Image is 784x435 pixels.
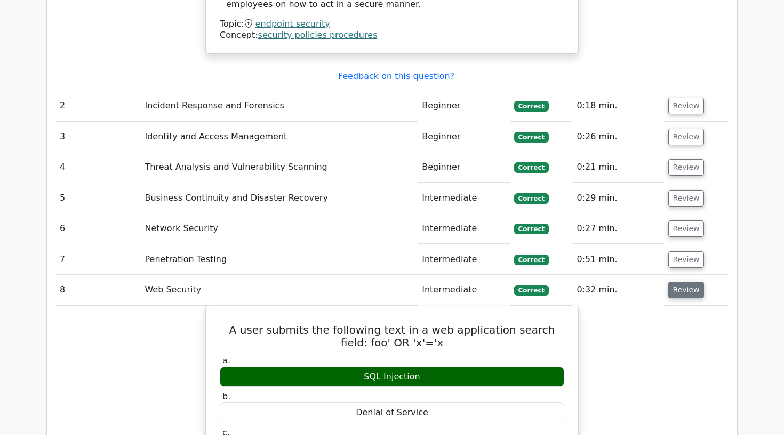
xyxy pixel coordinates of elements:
button: Review [668,251,705,268]
span: Correct [514,101,549,112]
td: 2 [55,91,140,121]
td: 0:21 min. [572,152,663,183]
a: security policies procedures [258,30,378,40]
span: Correct [514,255,549,265]
h5: A user submits the following text in a web application search field: foo' OR 'x'='x [219,323,565,349]
td: Beginner [418,122,509,152]
td: Intermediate [418,213,509,244]
span: b. [222,391,230,401]
td: 7 [55,244,140,275]
td: 0:27 min. [572,213,663,244]
span: Correct [514,224,549,234]
td: Beginner [418,91,509,121]
td: Threat Analysis and Vulnerability Scanning [140,152,418,183]
td: Intermediate [418,244,509,275]
td: 3 [55,122,140,152]
td: 4 [55,152,140,183]
td: Business Continuity and Disaster Recovery [140,183,418,213]
div: Denial of Service [220,402,564,423]
button: Review [668,129,705,145]
td: 0:18 min. [572,91,663,121]
a: endpoint security [255,19,330,29]
button: Review [668,159,705,176]
td: Intermediate [418,275,509,305]
td: 8 [55,275,140,305]
div: Concept: [220,30,564,41]
div: Topic: [220,19,564,30]
td: 0:29 min. [572,183,663,213]
span: a. [222,355,230,366]
td: 6 [55,213,140,244]
td: 0:51 min. [572,244,663,275]
button: Review [668,98,705,114]
td: Intermediate [418,183,509,213]
span: Correct [514,132,549,143]
td: 5 [55,183,140,213]
span: Correct [514,285,549,296]
button: Review [668,220,705,237]
button: Review [668,190,705,207]
a: Feedback on this question? [338,71,454,81]
td: Incident Response and Forensics [140,91,418,121]
td: 0:26 min. [572,122,663,152]
td: 0:32 min. [572,275,663,305]
td: Beginner [418,152,509,183]
td: Penetration Testing [140,244,418,275]
td: Network Security [140,213,418,244]
button: Review [668,282,705,298]
td: Web Security [140,275,418,305]
span: Correct [514,162,549,173]
td: Identity and Access Management [140,122,418,152]
span: Correct [514,193,549,204]
div: SQL Injection [220,367,564,387]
